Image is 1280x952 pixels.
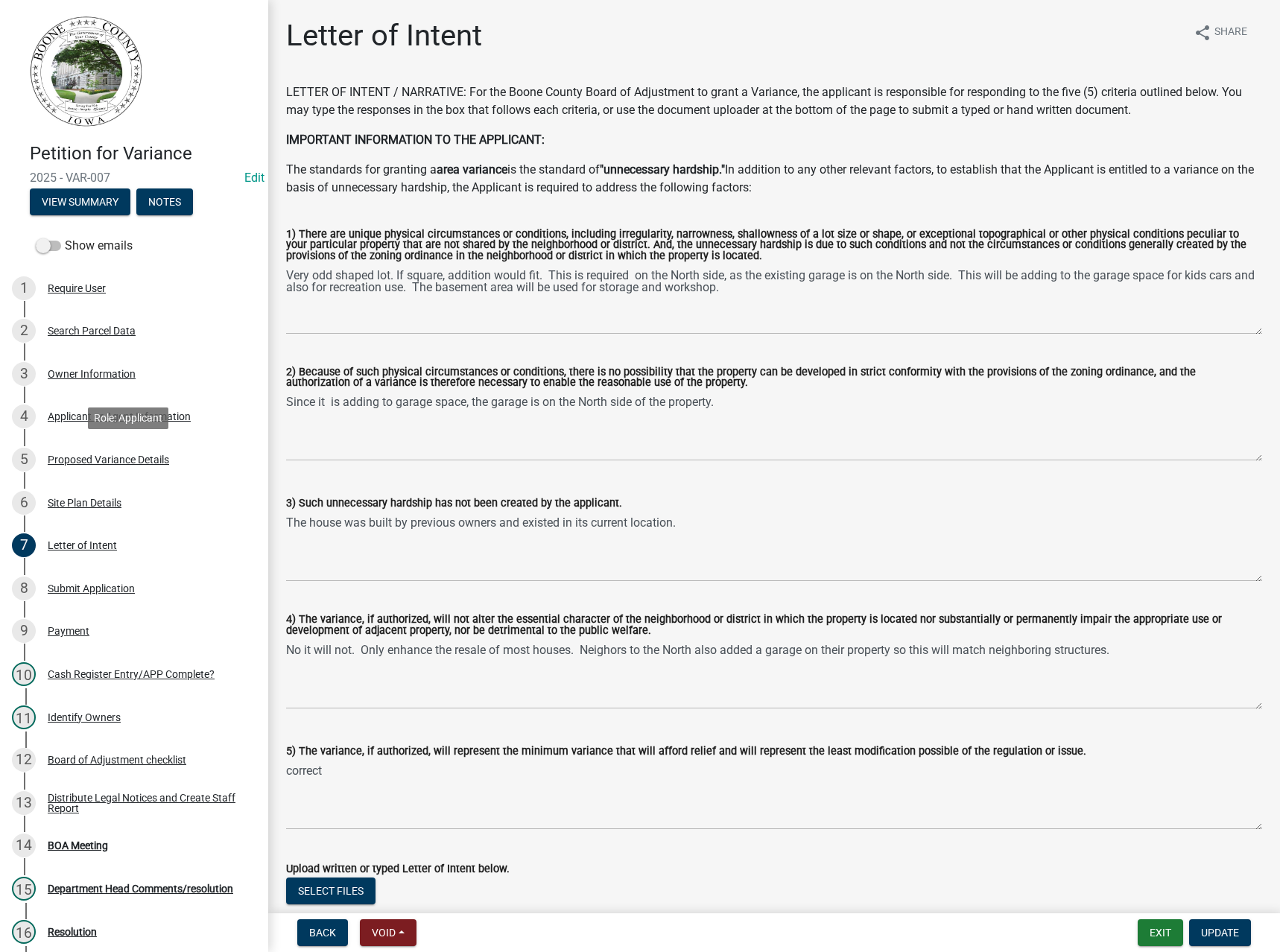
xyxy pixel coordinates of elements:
[48,540,117,550] div: Letter of Intent
[286,229,1262,261] label: 1) There are unique physical circumstances or conditions, including irregularity, narrowness, sha...
[48,755,186,765] div: Board of Adjustment checklist
[48,498,121,508] div: Site Plan Details
[286,746,1086,757] label: 5) The variance, if authorized, will represent the minimum variance that will afford relief and w...
[12,791,36,815] div: 13
[12,276,36,300] div: 1
[48,712,121,723] div: Identify Owners
[48,626,89,636] div: Payment
[12,920,36,944] div: 16
[30,171,238,185] span: 2025 - VAR-007
[1194,24,1211,42] i: share
[1189,919,1251,946] button: Update
[1201,927,1239,939] span: Update
[30,143,256,165] h4: Petition for Variance
[136,188,193,215] button: Notes
[48,454,169,465] div: Proposed Variance Details
[286,498,622,509] label: 3) Such unnecessary hardship has not been created by the applicant.
[437,162,507,177] strong: area variance
[12,877,36,901] div: 15
[286,878,376,904] button: Select files
[1182,18,1259,47] button: shareShare
[1214,24,1247,42] span: Share
[48,583,135,594] div: Submit Application
[12,448,36,472] div: 5
[286,367,1262,389] label: 2) Because of such physical circumstances or conditions, there is no possibility that the propert...
[12,362,36,386] div: 3
[244,171,264,185] wm-modal-confirm: Edit Application Number
[48,369,136,379] div: Owner Information
[12,619,36,643] div: 9
[30,197,130,209] wm-modal-confirm: Summary
[48,326,136,336] div: Search Parcel Data
[12,834,36,857] div: 14
[12,533,36,557] div: 7
[297,919,348,946] button: Back
[48,793,244,813] div: Distribute Legal Notices and Create Staff Report
[372,927,396,939] span: Void
[286,864,510,875] label: Upload written or typed Letter of Intent below.
[309,927,336,939] span: Back
[12,748,36,772] div: 12
[30,188,130,215] button: View Summary
[12,705,36,729] div: 11
[36,237,133,255] label: Show emails
[48,840,108,851] div: BOA Meeting
[48,927,97,937] div: Resolution
[286,83,1262,119] p: LETTER OF INTENT / NARRATIVE: For the Boone County Board of Adjustment to grant a Variance, the a...
[286,133,545,147] strong: IMPORTANT INFORMATION TO THE APPLICANT:
[12,404,36,428] div: 4
[286,615,1262,636] label: 4) The variance, if authorized, will not alter the essential character of the neighborhood or dis...
[48,283,106,293] div: Require User
[286,161,1262,197] p: The standards for granting a is the standard of In addition to any other relevant factors, to est...
[48,669,215,679] div: Cash Register Entry/APP Complete?
[88,407,168,429] div: Role: Applicant
[244,171,264,185] a: Edit
[12,491,36,515] div: 6
[48,883,233,894] div: Department Head Comments/resolution
[360,919,416,946] button: Void
[136,197,193,209] wm-modal-confirm: Notes
[1138,919,1183,946] button: Exit
[12,319,36,343] div: 2
[30,16,143,127] img: Boone County, Iowa
[12,662,36,686] div: 10
[286,18,482,54] h1: Letter of Intent
[12,577,36,600] div: 8
[48,411,191,422] div: Applicant or Agent Information
[600,162,725,177] strong: "unnecessary hardship."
